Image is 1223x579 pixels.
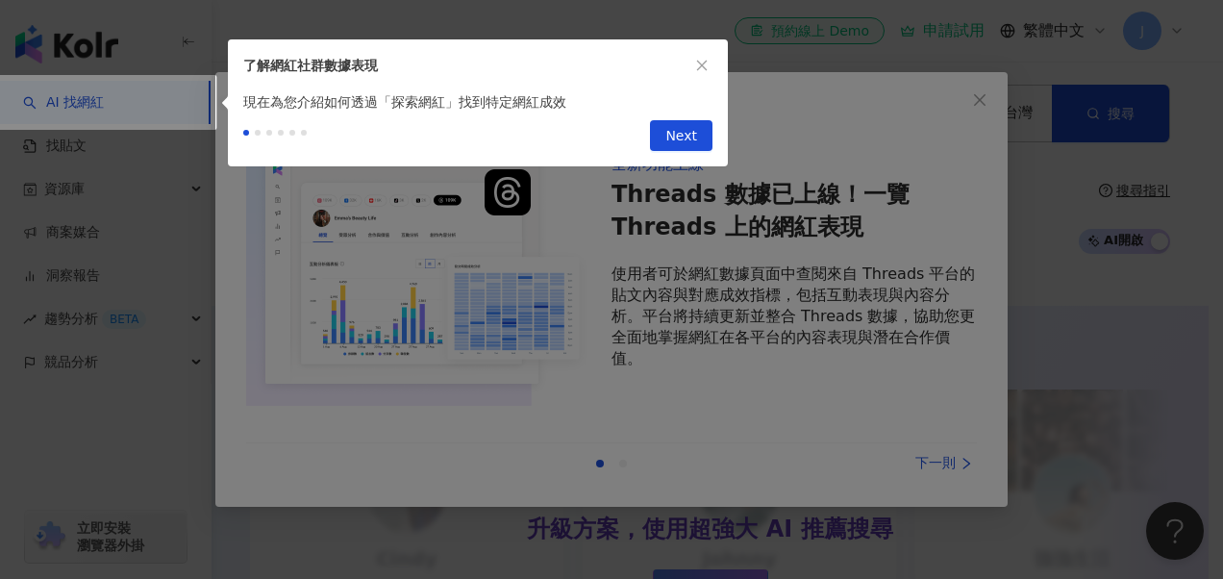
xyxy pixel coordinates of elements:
button: Next [650,120,712,151]
div: 現在為您介紹如何透過「探索網紅」找到特定網紅成效 [228,91,728,113]
div: 了解網紅社群數據表現 [243,55,691,76]
button: close [691,55,712,76]
span: Next [665,121,697,152]
span: close [695,59,709,72]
